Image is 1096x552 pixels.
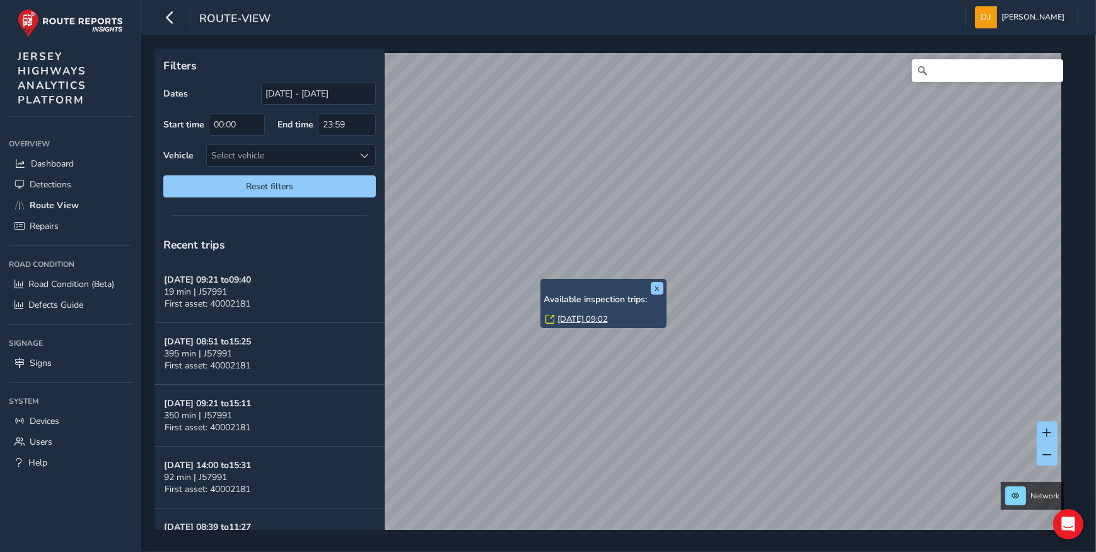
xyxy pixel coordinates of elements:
[30,436,52,448] span: Users
[154,261,385,323] button: [DATE] 09:21 to09:4019 min | J57991First asset: 40002181
[159,53,1061,544] canvas: Map
[9,411,132,432] a: Devices
[18,9,123,37] img: rr logo
[154,323,385,385] button: [DATE] 08:51 to15:25395 min | J57991First asset: 40002181
[557,314,608,325] a: [DATE] 09:02
[154,385,385,447] button: [DATE] 09:21 to15:11350 min | J57991First asset: 40002181
[9,153,132,174] a: Dashboard
[975,6,997,28] img: diamond-layout
[9,353,132,373] a: Signs
[1053,509,1083,539] div: Open Intercom Messenger
[28,278,114,290] span: Road Condition (Beta)
[30,179,71,191] span: Detections
[164,459,251,471] strong: [DATE] 14:00 to 15:31
[199,11,271,28] span: route-view
[9,216,132,237] a: Repairs
[912,59,1063,82] input: Search
[173,180,366,192] span: Reset filters
[165,421,250,433] span: First asset: 40002181
[207,145,354,166] div: Select vehicle
[163,88,188,100] label: Dates
[277,119,313,131] label: End time
[9,295,132,315] a: Defects Guide
[154,447,385,508] button: [DATE] 14:00 to15:3192 min | J57991First asset: 40002181
[1001,6,1064,28] span: [PERSON_NAME]
[165,483,250,495] span: First asset: 40002181
[30,199,79,211] span: Route View
[163,237,225,252] span: Recent trips
[30,220,59,232] span: Repairs
[164,336,251,348] strong: [DATE] 08:51 to 15:25
[9,334,132,353] div: Signage
[28,457,47,469] span: Help
[163,119,204,131] label: Start time
[9,134,132,153] div: Overview
[1030,491,1059,501] span: Network
[164,274,251,286] strong: [DATE] 09:21 to 09:40
[9,432,132,452] a: Users
[164,521,251,533] strong: [DATE] 08:39 to 11:27
[163,57,376,74] p: Filters
[31,158,74,170] span: Dashboard
[30,415,59,427] span: Devices
[9,392,132,411] div: System
[163,175,376,197] button: Reset filters
[30,357,52,369] span: Signs
[164,397,251,409] strong: [DATE] 09:21 to 15:11
[9,174,132,195] a: Detections
[9,255,132,274] div: Road Condition
[163,150,194,161] label: Vehicle
[651,282,663,295] button: x
[165,360,250,372] span: First asset: 40002181
[9,452,132,473] a: Help
[9,274,132,295] a: Road Condition (Beta)
[9,195,132,216] a: Route View
[164,409,232,421] span: 350 min | J57991
[165,298,250,310] span: First asset: 40002181
[975,6,1069,28] button: [PERSON_NAME]
[544,295,663,305] h6: Available inspection trips:
[164,471,227,483] span: 92 min | J57991
[164,348,232,360] span: 395 min | J57991
[164,286,227,298] span: 19 min | J57991
[28,299,83,311] span: Defects Guide
[18,49,86,107] span: JERSEY HIGHWAYS ANALYTICS PLATFORM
